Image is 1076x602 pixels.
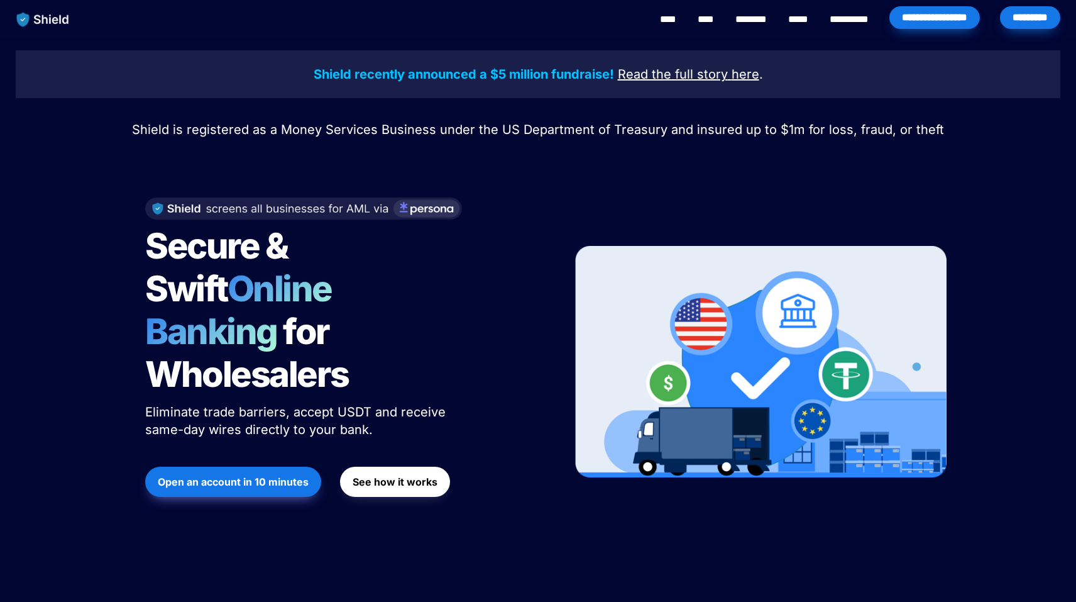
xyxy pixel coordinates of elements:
strong: See how it works [353,476,437,488]
a: Read the full story [618,69,728,81]
img: website logo [11,6,75,33]
span: for Wholesalers [145,310,349,396]
span: Secure & Swift [145,225,294,310]
button: Open an account in 10 minutes [145,467,321,497]
span: . [759,67,763,82]
button: See how it works [340,467,450,497]
a: Open an account in 10 minutes [145,460,321,503]
span: Shield is registered as a Money Services Business under the US Department of Treasury and insured... [132,122,944,137]
span: Online Banking [145,267,344,353]
u: Read the full story [618,67,728,82]
span: Eliminate trade barriers, accept USDT and receive same-day wires directly to your bank. [145,404,449,437]
a: See how it works [340,460,450,503]
strong: Open an account in 10 minutes [158,476,309,488]
u: here [732,67,759,82]
strong: Shield recently announced a $5 million fundraise! [314,67,614,82]
a: here [732,69,759,81]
